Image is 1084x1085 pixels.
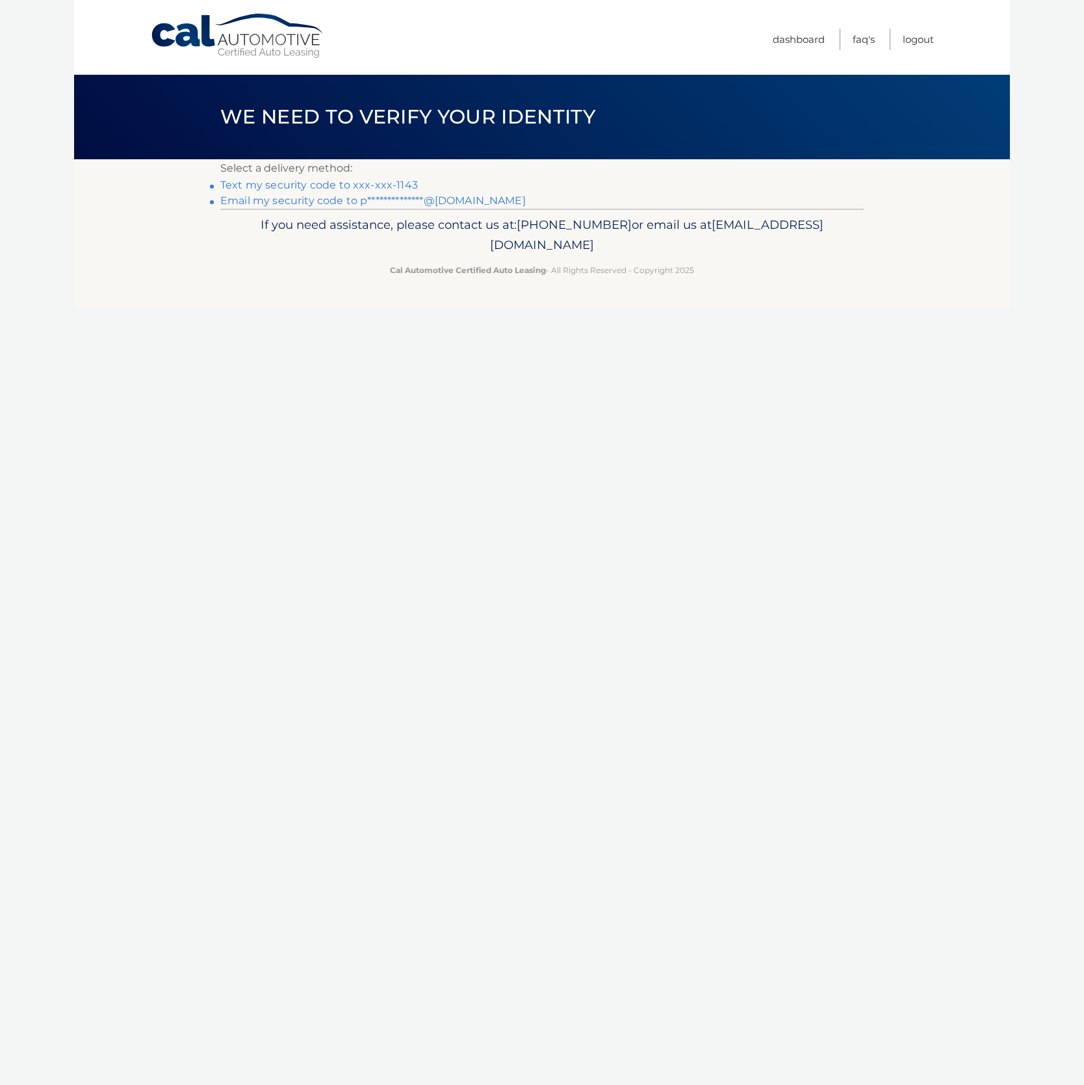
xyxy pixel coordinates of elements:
[903,29,934,50] a: Logout
[220,105,595,129] span: We need to verify your identity
[773,29,825,50] a: Dashboard
[229,263,855,277] p: - All Rights Reserved - Copyright 2025
[517,217,632,232] span: [PHONE_NUMBER]
[853,29,875,50] a: FAQ's
[390,265,546,275] strong: Cal Automotive Certified Auto Leasing
[220,159,864,177] p: Select a delivery method:
[220,179,418,191] a: Text my security code to xxx-xxx-1143
[229,215,855,256] p: If you need assistance, please contact us at: or email us at
[150,13,326,59] a: Cal Automotive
